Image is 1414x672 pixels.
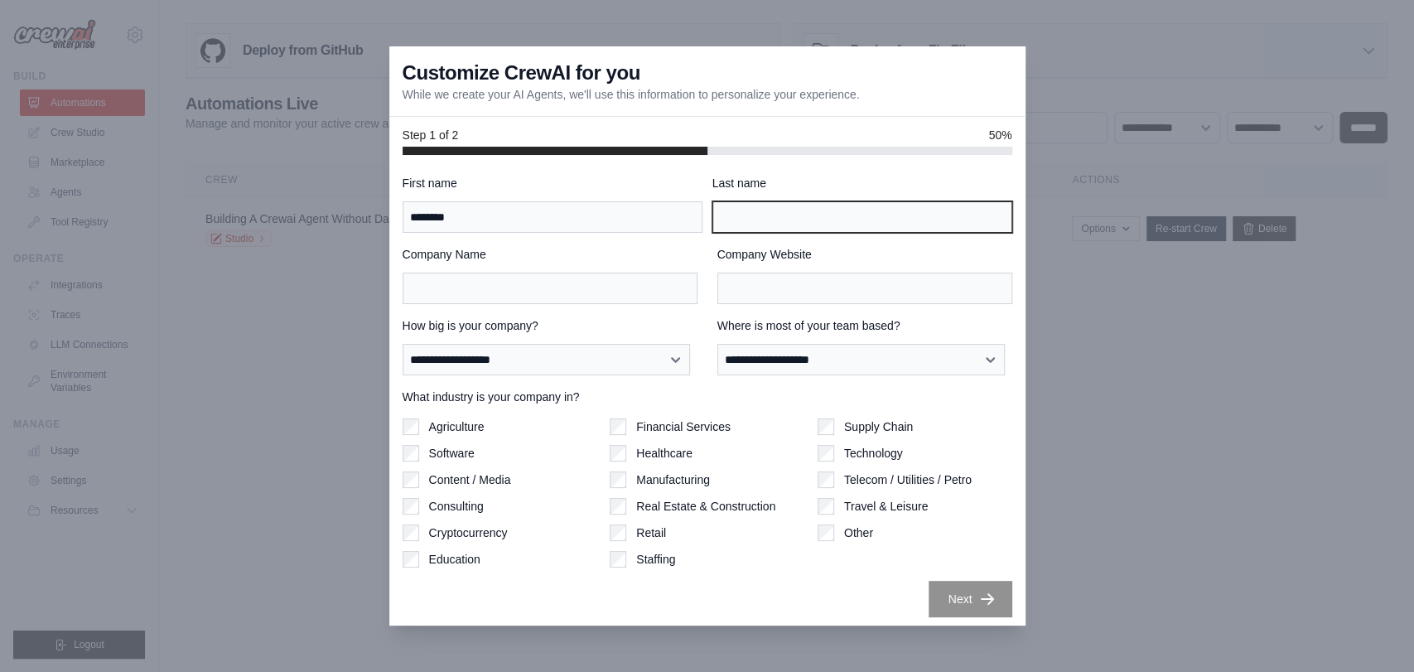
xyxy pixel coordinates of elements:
[403,60,640,86] h3: Customize CrewAI for you
[636,551,675,568] label: Staffing
[636,525,666,541] label: Retail
[429,498,484,515] label: Consulting
[712,175,1012,191] label: Last name
[844,445,903,462] label: Technology
[429,551,480,568] label: Education
[636,471,710,488] label: Manufacturing
[844,471,972,488] label: Telecom / Utilities / Petro
[403,175,702,191] label: First name
[429,471,511,488] label: Content / Media
[403,389,1012,405] label: What industry is your company in?
[844,525,873,541] label: Other
[844,418,913,435] label: Supply Chain
[403,86,860,103] p: While we create your AI Agents, we'll use this information to personalize your experience.
[636,418,731,435] label: Financial Services
[403,317,697,334] label: How big is your company?
[929,581,1012,617] button: Next
[988,127,1011,143] span: 50%
[717,246,1012,263] label: Company Website
[429,445,475,462] label: Software
[636,445,693,462] label: Healthcare
[717,317,1012,334] label: Where is most of your team based?
[403,246,697,263] label: Company Name
[1043,27,1414,672] iframe: Chat Widget
[429,525,508,541] label: Cryptocurrency
[844,498,928,515] label: Travel & Leisure
[403,127,459,143] span: Step 1 of 2
[429,418,485,435] label: Agriculture
[636,498,775,515] label: Real Estate & Construction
